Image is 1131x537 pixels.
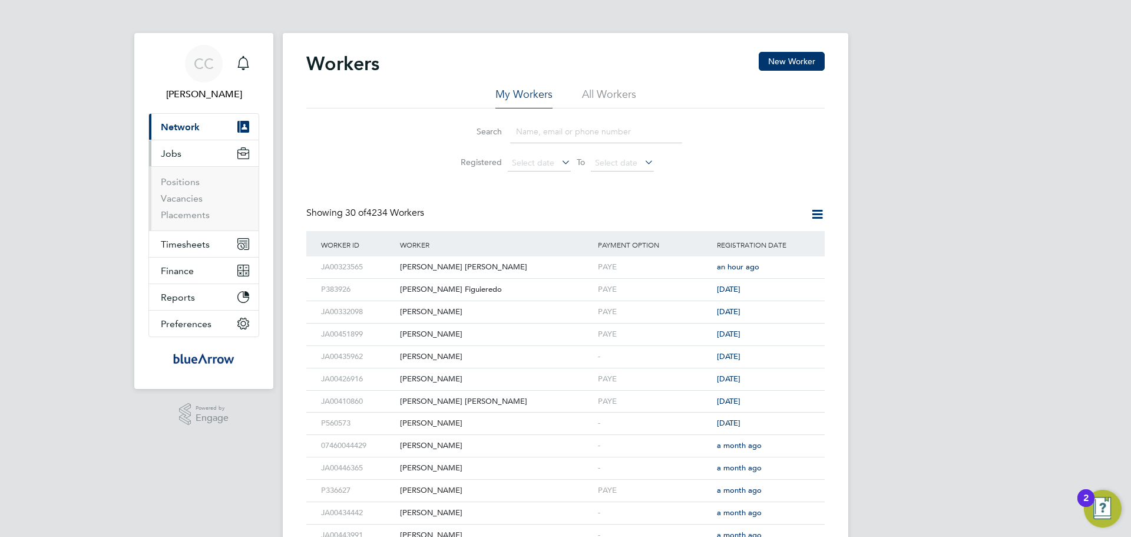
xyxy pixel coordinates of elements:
a: Vacancies [161,193,203,204]
li: All Workers [582,87,636,108]
span: CC [194,56,214,71]
button: Reports [149,284,259,310]
div: JA00323565 [318,256,397,278]
div: [PERSON_NAME] [397,502,595,524]
div: Showing [306,207,426,219]
div: JA00410860 [318,391,397,413]
div: Jobs [149,166,259,230]
div: PAYE [595,279,714,301]
div: P336627 [318,480,397,502]
div: Worker ID [318,231,397,258]
label: Search [449,126,502,137]
span: 4234 Workers [345,207,424,219]
span: Timesheets [161,239,210,250]
span: [DATE] [717,284,740,294]
button: Open Resource Center, 2 new notifications [1084,490,1122,528]
div: [PERSON_NAME] [397,480,595,502]
button: Network [149,114,259,140]
div: JA00435962 [318,346,397,368]
div: - [595,435,714,457]
div: [PERSON_NAME] [PERSON_NAME] [397,391,595,413]
a: 07460044429[PERSON_NAME]-a month ago [318,434,813,444]
span: [DATE] [717,307,740,317]
div: JA00451899 [318,324,397,345]
input: Name, email or phone number [510,120,682,143]
label: Registered [449,157,502,167]
a: JA00426916[PERSON_NAME]PAYE[DATE] [318,368,813,378]
div: [PERSON_NAME] [397,413,595,434]
a: Positions [161,176,200,187]
span: a month ago [717,440,762,450]
span: Select date [595,157,637,168]
div: JA00446365 [318,457,397,479]
a: JA00443991[PERSON_NAME]-a month ago [318,524,813,534]
span: Engage [196,413,229,423]
span: Reports [161,292,195,303]
a: CC[PERSON_NAME] [148,45,259,101]
span: a month ago [717,485,762,495]
div: PAYE [595,324,714,345]
div: [PERSON_NAME] [397,457,595,479]
span: 30 of [345,207,366,219]
span: To [573,154,588,170]
div: JA00332098 [318,301,397,323]
div: PAYE [595,391,714,413]
span: Jobs [161,148,181,159]
div: 2 [1083,498,1089,513]
a: JA00434442[PERSON_NAME]-a month ago [318,502,813,512]
span: [DATE] [717,396,740,406]
a: JA00446365[PERSON_NAME]-a month ago [318,457,813,467]
div: [PERSON_NAME] Figuieredo [397,279,595,301]
div: [PERSON_NAME] [397,346,595,368]
div: PAYE [595,301,714,323]
nav: Main navigation [134,33,273,389]
div: - [595,502,714,524]
button: Preferences [149,311,259,337]
a: P560573[PERSON_NAME]-[DATE] [318,412,813,422]
div: PAYE [595,256,714,278]
div: Worker [397,231,595,258]
span: Select date [512,157,554,168]
div: P383926 [318,279,397,301]
div: [PERSON_NAME] [397,301,595,323]
img: bluearrow-logo-retina.png [173,349,234,368]
span: Network [161,121,200,133]
a: Powered byEngage [179,403,229,426]
div: PAYE [595,368,714,390]
div: PAYE [595,480,714,502]
div: - [595,346,714,368]
a: JA00332098[PERSON_NAME]PAYE[DATE] [318,301,813,311]
span: [DATE] [717,374,740,384]
div: JA00426916 [318,368,397,390]
a: P336627[PERSON_NAME]PAYEa month ago [318,479,813,489]
span: Preferences [161,318,211,330]
a: JA00323565[PERSON_NAME] [PERSON_NAME]PAYEan hour ago [318,256,813,266]
button: New Worker [759,52,825,71]
div: [PERSON_NAME] [397,368,595,390]
button: Jobs [149,140,259,166]
div: [PERSON_NAME] [397,324,595,345]
span: Clare Cramond [148,87,259,101]
span: Finance [161,265,194,276]
span: Powered by [196,403,229,413]
span: [DATE] [717,351,740,361]
div: P560573 [318,413,397,434]
div: Registration Date [714,231,813,258]
div: [PERSON_NAME] [397,435,595,457]
span: [DATE] [717,418,740,428]
button: Timesheets [149,231,259,257]
a: JA00451899[PERSON_NAME]PAYE[DATE] [318,323,813,333]
div: - [595,413,714,434]
a: Go to home page [148,349,259,368]
span: [DATE] [717,329,740,339]
span: an hour ago [717,262,759,272]
div: JA00434442 [318,502,397,524]
div: Payment Option [595,231,714,258]
h2: Workers [306,52,379,75]
li: My Workers [495,87,553,108]
span: a month ago [717,508,762,518]
a: Placements [161,209,210,220]
a: JA00410860[PERSON_NAME] [PERSON_NAME]PAYE[DATE] [318,390,813,400]
div: [PERSON_NAME] [PERSON_NAME] [397,256,595,278]
span: a month ago [717,463,762,473]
